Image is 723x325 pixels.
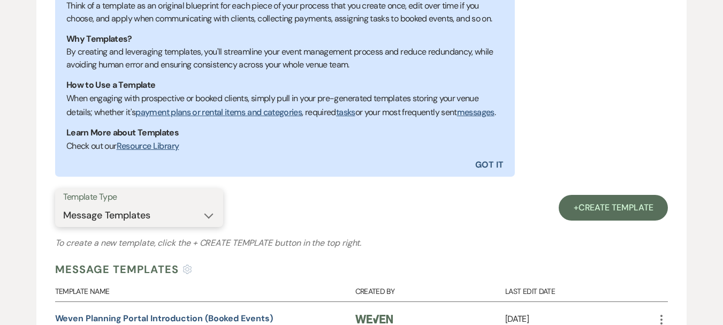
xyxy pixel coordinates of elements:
[55,261,179,277] h4: Message Templates
[66,92,504,119] p: When engaging with prospective or booked clients, simply pull in your pre-generated templates sto...
[66,46,504,71] div: By creating and leveraging templates, you'll streamline your event management process and reduce ...
[117,140,179,152] a: Resource Library
[285,153,515,177] button: Got It
[559,195,668,221] a: +Create Template
[63,190,215,205] label: Template Type
[355,277,505,301] div: Created By
[579,202,653,213] span: Create Template
[55,313,273,324] a: Weven Planning Portal Introduction (Booked Events)
[66,139,504,153] p: Check out our
[193,237,273,248] span: + Create Template
[55,277,355,301] div: Template Name
[55,237,668,250] h3: To create a new template, click the button in the top right.
[135,107,302,118] a: payment plans or rental items and categories
[505,277,655,301] div: Last Edit Date
[66,79,504,92] h1: How to Use a Template
[66,33,504,46] h1: Why Templates?
[66,126,504,139] h1: Learn More about Templates
[355,315,393,323] img: Weven Logo
[457,107,494,118] a: messages
[336,107,355,118] a: tasks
